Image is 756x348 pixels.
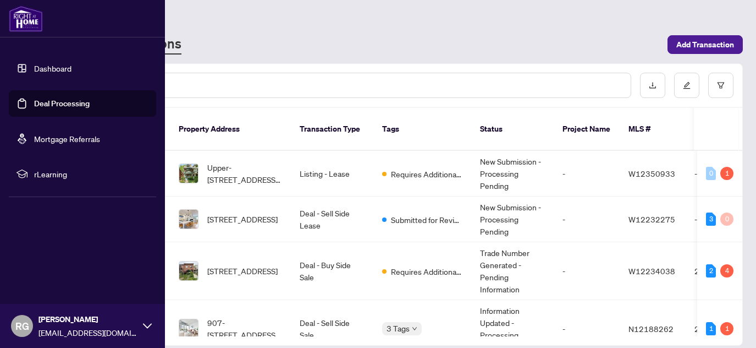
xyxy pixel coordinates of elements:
[628,168,675,178] span: W12350933
[554,151,620,197] td: -
[628,214,675,224] span: W12232275
[628,266,675,276] span: W12234038
[207,265,278,277] span: [STREET_ADDRESS]
[628,324,674,334] span: N12188262
[554,108,620,151] th: Project Name
[706,322,716,335] div: 1
[649,81,656,89] span: download
[391,265,462,278] span: Requires Additional Docs
[717,81,725,89] span: filter
[207,213,278,225] span: [STREET_ADDRESS]
[676,36,734,53] span: Add Transaction
[683,81,691,89] span: edit
[554,242,620,300] td: -
[170,108,291,151] th: Property Address
[15,318,29,334] span: RG
[391,168,462,180] span: Requires Additional Docs
[471,151,554,197] td: New Submission - Processing Pending
[34,134,100,144] a: Mortgage Referrals
[471,108,554,151] th: Status
[674,73,699,98] button: edit
[706,167,716,180] div: 0
[720,322,733,335] div: 1
[291,197,373,242] td: Deal - Sell Side Lease
[640,73,665,98] button: download
[471,242,554,300] td: Trade Number Generated - Pending Information
[207,317,282,341] span: 907-[STREET_ADDRESS][PERSON_NAME][PERSON_NAME]
[179,164,198,183] img: thumbnail-img
[373,108,471,151] th: Tags
[706,213,716,226] div: 3
[179,210,198,229] img: thumbnail-img
[708,73,733,98] button: filter
[291,151,373,197] td: Listing - Lease
[34,63,71,73] a: Dashboard
[471,197,554,242] td: New Submission - Processing Pending
[667,35,743,54] button: Add Transaction
[720,264,733,278] div: 4
[391,214,462,226] span: Submitted for Review
[706,264,716,278] div: 2
[291,242,373,300] td: Deal - Buy Side Sale
[387,322,410,335] span: 3 Tags
[34,168,148,180] span: rLearning
[34,99,90,108] a: Deal Processing
[38,327,137,339] span: [EMAIL_ADDRESS][DOMAIN_NAME]
[720,167,733,180] div: 1
[291,108,373,151] th: Transaction Type
[179,319,198,338] img: thumbnail-img
[9,6,43,32] img: logo
[720,213,733,226] div: 0
[179,262,198,280] img: thumbnail-img
[207,161,282,186] span: Upper-[STREET_ADDRESS][PERSON_NAME]
[554,197,620,242] td: -
[412,326,417,331] span: down
[620,108,686,151] th: MLS #
[38,313,137,325] span: [PERSON_NAME]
